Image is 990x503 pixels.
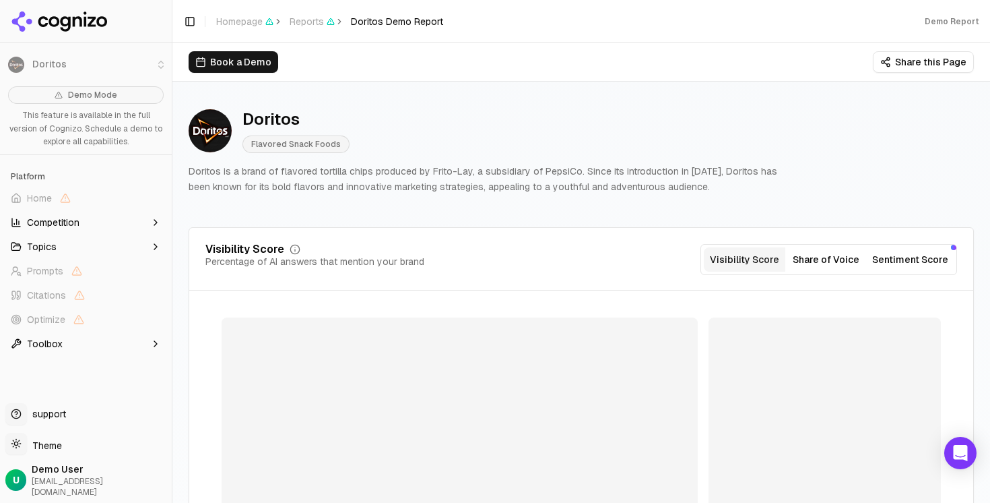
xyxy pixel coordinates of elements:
button: Visibility Score [704,247,785,272]
span: Theme [27,440,62,452]
span: Doritos Demo Report [351,15,443,28]
span: Flavored Snack Foods [242,136,350,153]
span: Toolbox [27,337,63,351]
div: Percentage of AI answers that mention your brand [205,255,424,268]
span: Citations [27,289,66,302]
button: Sentiment Score [867,247,954,272]
button: Toolbox [5,333,166,355]
span: Demo User [32,463,166,476]
span: Demo Mode [68,90,117,100]
span: Home [27,191,52,205]
span: Competition [27,216,79,229]
span: [EMAIL_ADDRESS][DOMAIN_NAME] [32,476,166,498]
div: Visibility Score [205,244,284,255]
span: Topics [27,240,57,254]
div: Open Intercom Messenger [944,437,977,469]
div: Doritos [242,109,350,130]
button: Share of Voice [785,247,867,272]
span: Homepage [216,15,273,28]
div: Platform [5,166,166,187]
button: Topics [5,236,166,258]
span: Prompts [27,264,63,278]
span: Optimize [27,313,65,326]
nav: breadcrumb [216,15,443,28]
button: Competition [5,212,166,233]
span: support [27,407,66,421]
button: Book a Demo [189,51,278,73]
div: Demo Report [925,16,979,27]
p: This feature is available in the full version of Cognizo. Schedule a demo to explore all capabili... [8,109,164,149]
p: Doritos is a brand of flavored tortilla chips produced by Frito-Lay, a subsidiary of PepsiCo. Sin... [189,164,792,195]
span: U [13,473,20,487]
span: Reports [290,15,335,28]
img: Doritos [189,109,232,152]
button: Share this Page [873,51,974,73]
